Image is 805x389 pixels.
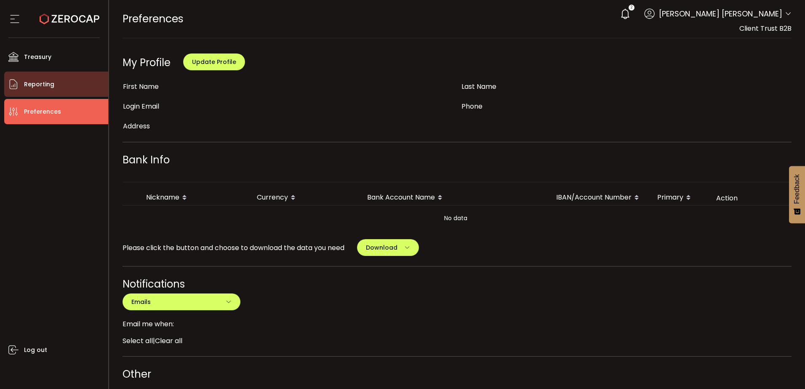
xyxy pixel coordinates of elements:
[24,51,51,63] span: Treasury
[24,344,47,356] span: Log out
[24,78,54,91] span: Reporting
[24,106,61,118] span: Preferences
[616,51,805,389] iframe: Chat Widget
